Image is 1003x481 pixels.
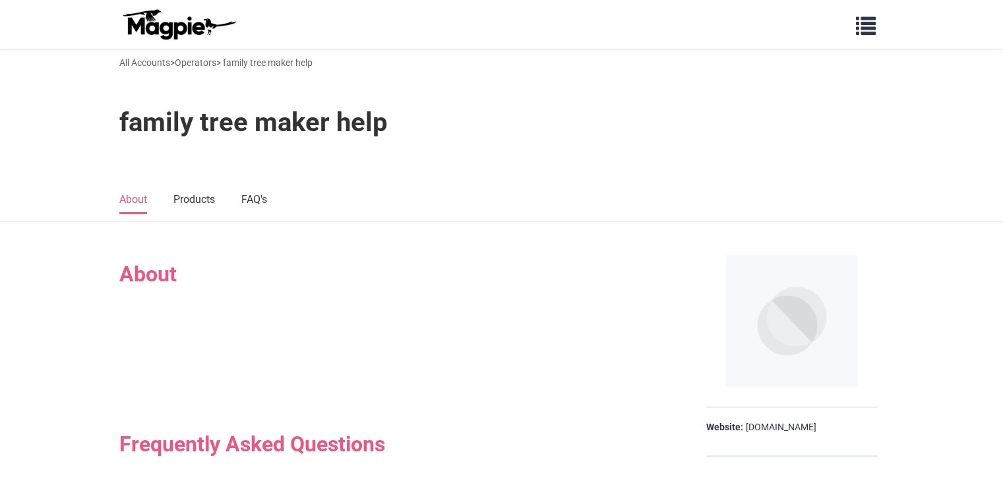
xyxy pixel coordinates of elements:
[119,55,313,70] div: > > family tree maker help
[119,186,147,214] a: About
[241,186,267,214] a: FAQ's
[175,57,216,68] a: Operators
[119,9,238,40] img: logo-ab69f6fb50320c5b225c76a69d11143b.png
[746,421,816,434] a: [DOMAIN_NAME]
[119,432,673,457] h2: Frequently Asked Questions
[119,107,388,138] h1: family tree maker help
[119,262,673,287] h2: About
[706,421,743,434] strong: Website:
[119,57,170,68] a: All Accounts
[726,255,858,387] img: family tree maker help logo
[173,186,215,214] a: Products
